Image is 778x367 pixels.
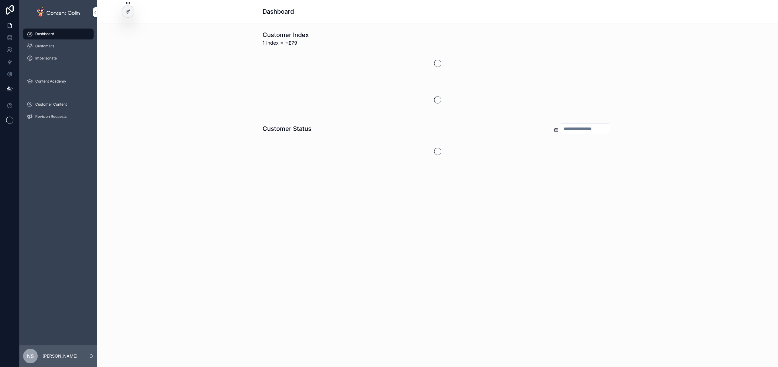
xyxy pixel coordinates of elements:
p: [PERSON_NAME] [43,353,77,359]
span: Revision Requests [35,114,67,119]
span: Dashboard [35,32,54,36]
a: Revision Requests [23,111,94,122]
span: Content Academy [35,79,66,84]
a: Customer Content [23,99,94,110]
span: Customer Content [35,102,67,107]
a: Dashboard [23,29,94,39]
span: 1 Index = ~£79 [263,39,309,46]
span: NS [27,352,34,360]
span: Customers [35,44,54,49]
a: Customers [23,41,94,52]
h1: Dashboard [263,7,294,16]
h1: Customer Status [263,124,312,133]
span: Impersonate [35,56,57,61]
a: Content Academy [23,76,94,87]
a: Impersonate [23,53,94,64]
h1: Customer Index [263,31,309,39]
img: App logo [37,7,80,17]
div: scrollable content [19,24,97,130]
